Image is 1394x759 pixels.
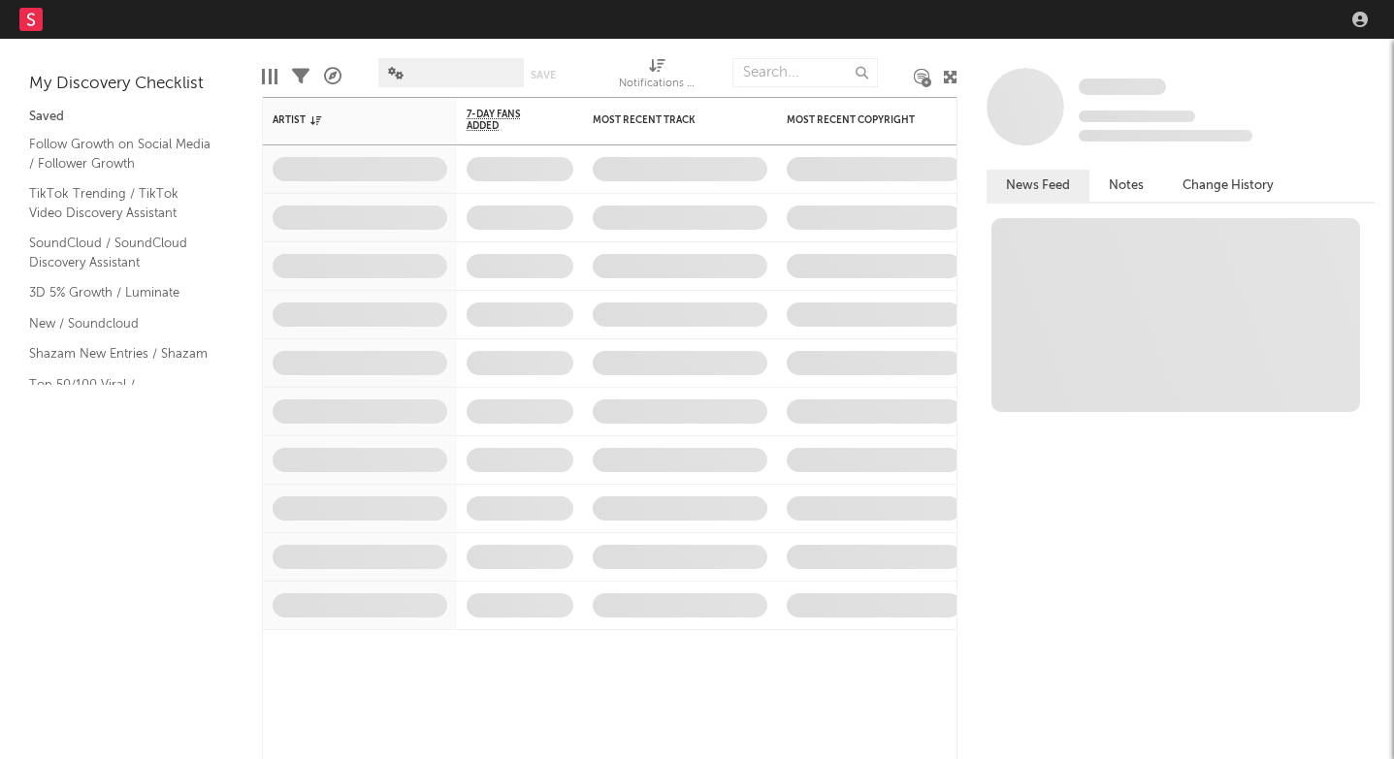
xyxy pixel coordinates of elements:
div: Filters [292,48,309,105]
a: 3D 5% Growth / Luminate [29,282,213,303]
span: Tracking Since: [DATE] [1079,111,1195,122]
div: Notifications (Artist) [619,48,697,105]
div: A&R Pipeline [324,48,341,105]
div: Saved [29,106,233,129]
button: Save [531,70,556,80]
a: Follow Growth on Social Media / Follower Growth [29,134,213,174]
a: SoundCloud / SoundCloud Discovery Assistant [29,233,213,272]
div: Most Recent Track [593,114,738,126]
button: News Feed [987,170,1089,202]
a: Some Artist [1079,78,1166,97]
span: 7-Day Fans Added [467,109,544,132]
a: Shazam New Entries / Shazam [29,343,213,364]
button: Notes [1089,170,1163,202]
div: My Discovery Checklist [29,73,233,96]
button: Change History [1163,170,1293,202]
a: Top 50/100 Viral / Spotify/Apple Discovery Assistant [29,374,213,433]
div: Notifications (Artist) [619,73,697,96]
span: 0 fans last week [1079,130,1252,142]
div: Most Recent Copyright [787,114,932,126]
div: Edit Columns [262,48,277,105]
a: New / Soundcloud [29,313,213,334]
div: Artist [273,114,418,126]
span: Some Artist [1079,79,1166,95]
input: Search... [732,58,878,87]
a: TikTok Trending / TikTok Video Discovery Assistant [29,183,213,223]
